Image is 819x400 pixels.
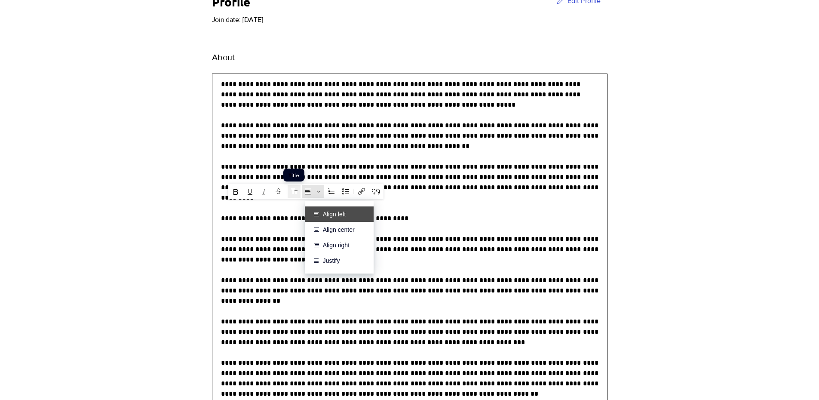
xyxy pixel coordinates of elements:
[355,185,368,198] button: Link (Ctrl+K)
[323,226,363,234] span: Align center
[339,185,352,198] button: Bulleted list (Ctrl+⇧+8)
[212,15,607,25] div: Join date: [DATE]
[243,185,256,198] button: Underline (Ctrl+U)
[221,79,598,399] div: About
[323,210,363,218] span: Align left
[323,257,363,265] span: Justify
[323,241,363,249] span: Align right
[212,51,235,63] h3: About
[229,185,242,198] button: Bold (Ctrl+B)
[229,185,382,198] div: Formatting Toolbar
[302,185,324,198] button: Alignment
[258,185,270,198] button: Italic (Ctrl+I)
[288,172,299,178] span: Title
[288,185,301,198] button: Title
[369,185,382,198] button: Quote (Ctrl+⇧+9)
[272,185,285,198] button: Strikethrough (Ctrl+⇧+X)
[325,185,338,198] button: Numbered list (Ctrl+⇧+7)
